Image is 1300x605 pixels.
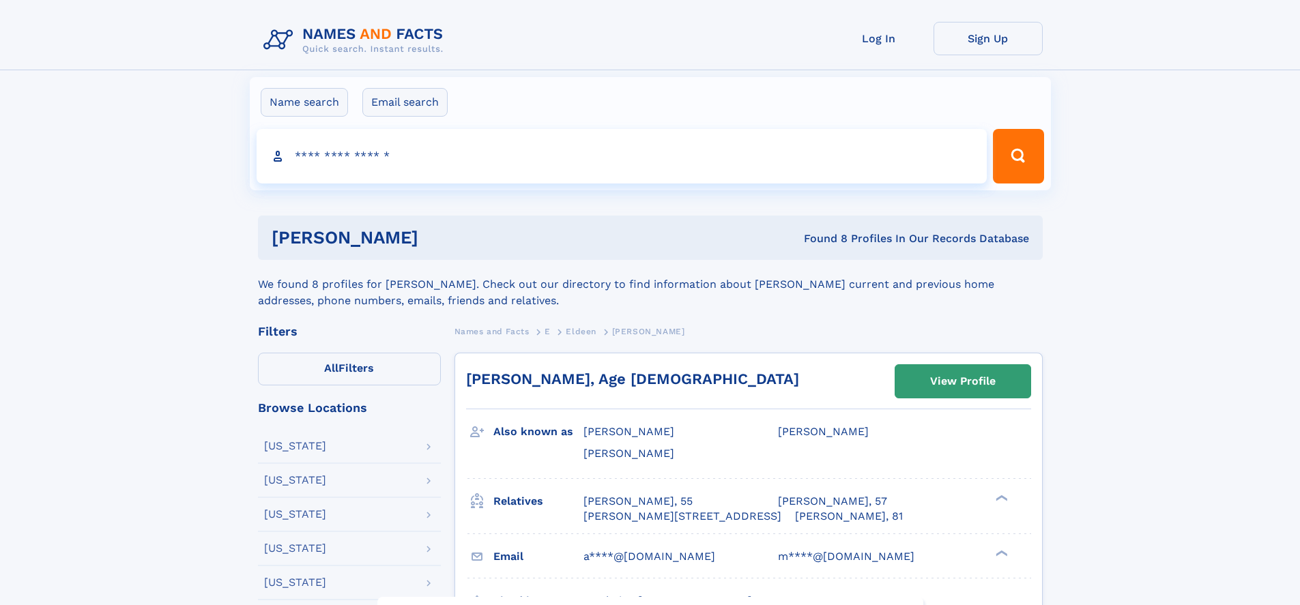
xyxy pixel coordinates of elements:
div: We found 8 profiles for [PERSON_NAME]. Check out our directory to find information about [PERSON_... [258,260,1043,309]
a: E [545,323,551,340]
div: ❯ [992,493,1009,502]
div: Filters [258,325,441,338]
span: [PERSON_NAME] [583,425,674,438]
span: All [324,361,338,374]
h3: Email [493,545,583,568]
a: [PERSON_NAME], 57 [778,494,887,509]
a: [PERSON_NAME], 81 [795,509,903,524]
div: Browse Locations [258,402,441,414]
div: [US_STATE] [264,441,326,452]
label: Email search [362,88,448,117]
a: Sign Up [934,22,1043,55]
span: Eldeen [566,327,596,336]
div: [US_STATE] [264,577,326,588]
div: View Profile [930,366,996,397]
a: [PERSON_NAME], 55 [583,494,693,509]
span: [PERSON_NAME] [583,447,674,460]
a: Names and Facts [454,323,530,340]
a: [PERSON_NAME], Age [DEMOGRAPHIC_DATA] [466,370,799,387]
div: [US_STATE] [264,475,326,486]
a: Log In [824,22,934,55]
button: Search Button [993,129,1043,183]
h3: Also known as [493,420,583,443]
input: search input [257,129,987,183]
div: Found 8 Profiles In Our Records Database [611,231,1029,246]
a: View Profile [895,365,1030,398]
h1: [PERSON_NAME] [272,229,611,246]
label: Filters [258,353,441,385]
h3: Relatives [493,490,583,513]
div: [US_STATE] [264,509,326,520]
div: ❯ [992,548,1009,557]
label: Name search [261,88,348,117]
a: Eldeen [566,323,596,340]
span: [PERSON_NAME] [612,327,685,336]
img: Logo Names and Facts [258,22,454,59]
span: [PERSON_NAME] [778,425,869,438]
div: [US_STATE] [264,543,326,554]
a: [PERSON_NAME][STREET_ADDRESS] [583,509,781,524]
span: E [545,327,551,336]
